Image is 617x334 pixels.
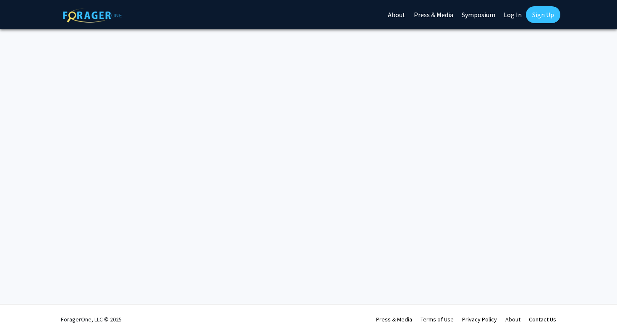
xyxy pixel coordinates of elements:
a: Privacy Policy [462,316,497,323]
div: ForagerOne, LLC © 2025 [61,305,122,334]
a: Press & Media [376,316,412,323]
a: Sign Up [526,6,560,23]
a: Terms of Use [421,316,454,323]
a: About [505,316,520,323]
a: Contact Us [529,316,556,323]
img: ForagerOne Logo [63,8,122,23]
